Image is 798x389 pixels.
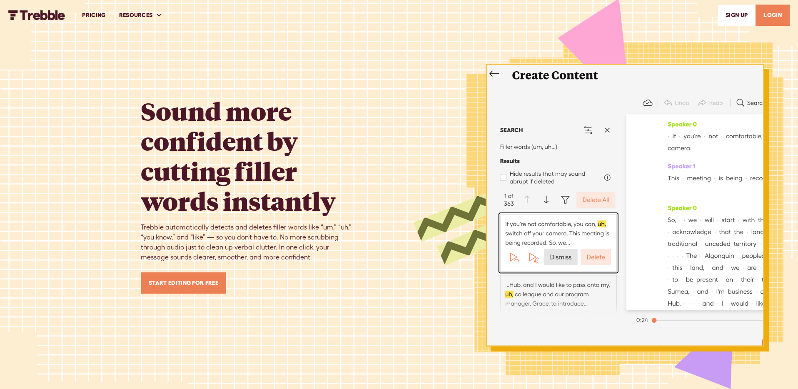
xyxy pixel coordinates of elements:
a: SIGn UP [718,5,756,26]
h1: Sound more confident by cutting filler words instantly [141,96,357,216]
div: Trebble automatically detects and deletes filler words like “um,” “uh,” “you know,” and “like” — ... [141,222,357,262]
div: RESOURCES [112,1,170,30]
img: Trebble FM Logo [8,10,65,20]
a: LOGIN [756,5,790,26]
a: home [8,10,65,20]
a: PRICING [75,1,112,30]
a: Start Editing for Free [141,272,226,294]
div: RESOURCES [119,11,153,20]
